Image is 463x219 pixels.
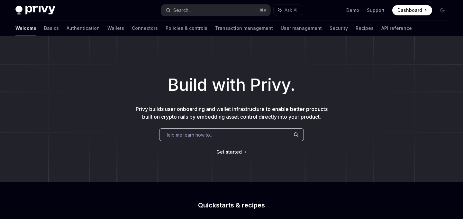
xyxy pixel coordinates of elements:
a: Transaction management [215,21,273,36]
a: Wallets [107,21,124,36]
a: Get started [216,149,242,155]
span: Help me learn how to… [165,131,213,138]
h2: Quickstarts & recipes [118,202,345,208]
span: ⌘ K [260,8,267,13]
span: Privy builds user onboarding and wallet infrastructure to enable better products built on crypto ... [136,106,328,120]
a: Demo [346,7,359,13]
button: Ask AI [274,4,302,16]
a: Policies & controls [166,21,207,36]
div: Search... [173,6,191,14]
a: Security [330,21,348,36]
span: Dashboard [397,7,422,13]
a: Recipes [356,21,374,36]
a: Basics [44,21,59,36]
button: Toggle dark mode [437,5,448,15]
span: Get started [216,149,242,155]
button: Search...⌘K [161,4,270,16]
span: Ask AI [285,7,297,13]
a: Dashboard [392,5,432,15]
img: dark logo [15,6,55,15]
a: Authentication [67,21,100,36]
a: API reference [381,21,412,36]
h1: Build with Privy. [10,72,453,97]
a: Connectors [132,21,158,36]
a: User management [281,21,322,36]
a: Support [367,7,385,13]
a: Welcome [15,21,36,36]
